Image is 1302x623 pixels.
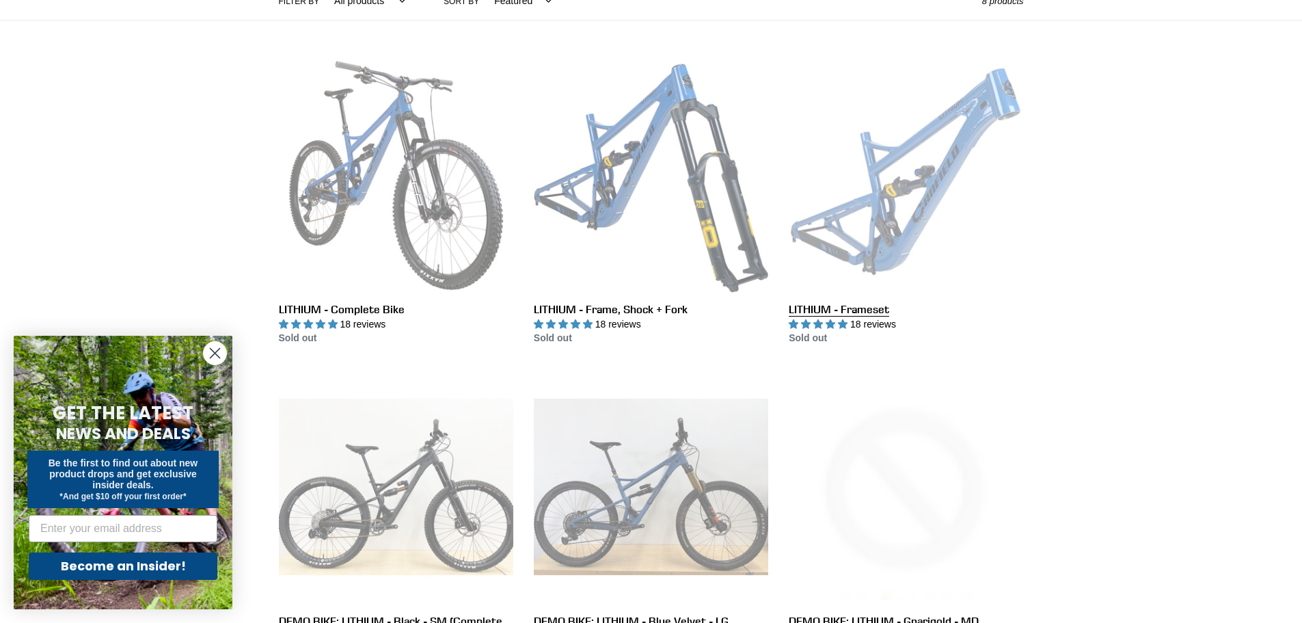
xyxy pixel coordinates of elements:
[59,492,186,501] span: *And get $10 off your first order*
[53,401,193,425] span: GET THE LATEST
[29,553,217,580] button: Become an Insider!
[203,341,227,365] button: Close dialog
[49,458,198,490] span: Be the first to find out about new product drops and get exclusive insider deals.
[56,423,191,445] span: NEWS AND DEALS
[29,515,217,542] input: Enter your email address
